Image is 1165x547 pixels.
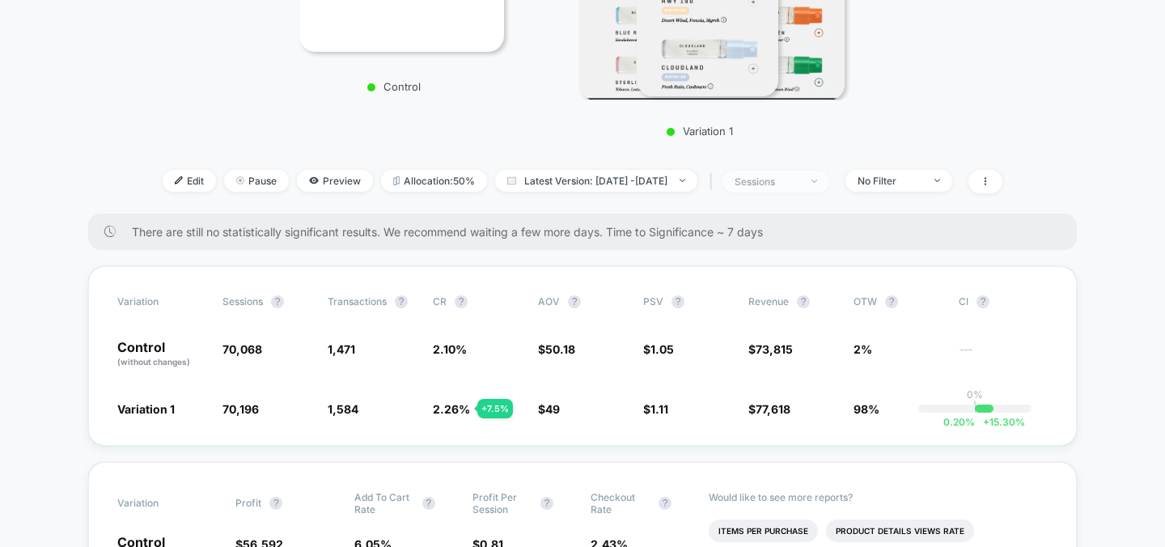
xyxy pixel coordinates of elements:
button: ? [797,295,810,308]
img: end [680,179,685,182]
span: 98% [854,402,879,416]
span: + [983,416,989,428]
button: ? [269,497,282,510]
button: ? [568,295,581,308]
span: 49 [545,402,560,416]
p: Would like to see more reports? [709,491,1048,503]
span: AOV [538,295,560,307]
span: Latest Version: [DATE] - [DATE] [495,170,697,192]
span: Variation [117,295,206,308]
span: Profit Per Session [472,491,532,515]
span: 0.20 % [943,416,975,428]
span: Transactions [328,295,387,307]
span: $ [748,342,793,356]
span: 1.05 [650,342,674,356]
button: ? [885,295,898,308]
p: Variation 1 [558,125,841,138]
p: 0% [967,388,983,401]
span: | [705,170,722,193]
img: edit [175,176,183,184]
li: Product Details Views Rate [826,519,974,542]
span: --- [959,345,1048,368]
button: ? [659,497,671,510]
span: 50.18 [545,342,575,356]
span: $ [538,342,575,356]
li: Items Per Purchase [709,519,818,542]
img: calendar [507,176,516,184]
span: PSV [643,295,663,307]
span: CR [433,295,447,307]
span: Edit [163,170,216,192]
button: ? [395,295,408,308]
span: $ [538,402,560,416]
span: $ [643,342,674,356]
span: Allocation: 50% [381,170,487,192]
span: 1,584 [328,402,358,416]
span: There are still no statistically significant results. We recommend waiting a few more days . Time... [132,225,1044,239]
span: 73,815 [756,342,793,356]
p: | [973,401,976,413]
span: Variation [117,491,206,515]
span: 2.10 % [433,342,467,356]
span: 15.30 % [975,416,1025,428]
img: rebalance [393,176,400,185]
span: 2.26 % [433,402,470,416]
span: (without changes) [117,357,190,367]
span: OTW [854,295,943,308]
div: No Filter [858,175,922,187]
img: end [934,179,940,182]
button: ? [422,497,435,510]
span: Preview [297,170,373,192]
span: Pause [224,170,289,192]
span: Variation 1 [117,402,175,416]
span: Sessions [222,295,263,307]
p: Control [117,341,206,368]
img: end [811,180,817,183]
button: ? [455,295,468,308]
div: + 7.5 % [477,399,513,418]
span: Add To Cart Rate [354,491,414,515]
span: 70,196 [222,402,259,416]
img: end [236,176,244,184]
span: 2% [854,342,872,356]
button: ? [671,295,684,308]
span: Revenue [748,295,789,307]
span: 1.11 [650,402,668,416]
span: $ [643,402,668,416]
span: CI [959,295,1048,308]
span: $ [748,402,790,416]
span: 70,068 [222,342,262,356]
span: Profit [235,497,261,509]
span: 77,618 [756,402,790,416]
button: ? [271,295,284,308]
span: 1,471 [328,342,355,356]
button: ? [540,497,553,510]
p: Control [291,80,496,93]
div: sessions [735,176,799,188]
span: Checkout Rate [591,491,650,515]
button: ? [976,295,989,308]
